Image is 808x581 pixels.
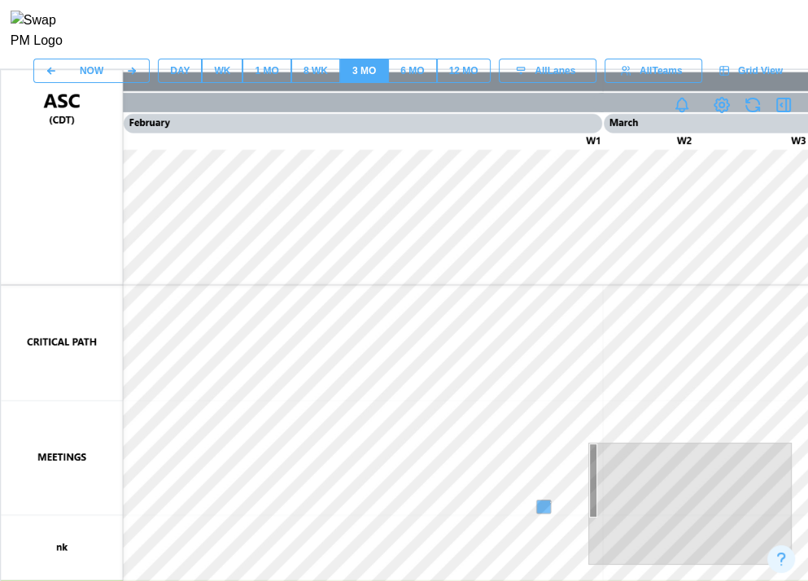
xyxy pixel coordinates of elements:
[352,63,376,79] div: 3 MO
[605,59,702,83] button: AllTeams
[340,59,388,83] button: 3 MO
[535,59,575,82] span: All Lanes
[158,59,202,83] button: DAY
[437,59,491,83] button: 12 MO
[388,59,436,83] button: 6 MO
[242,59,290,83] button: 1 MO
[11,11,76,51] img: Swap PM Logo
[80,63,103,79] div: NOW
[214,63,230,79] div: WK
[640,59,682,82] span: All Teams
[400,63,424,79] div: 6 MO
[499,59,596,83] button: AllLanes
[710,59,795,83] a: Grid View
[449,63,478,79] div: 12 MO
[772,94,795,116] button: Open Drawer
[255,63,278,79] div: 1 MO
[710,94,733,116] a: View Project
[304,63,328,79] div: 8 WK
[668,91,696,119] a: Notifications
[741,94,764,116] button: Refresh Grid
[738,59,783,82] span: Grid View
[170,63,190,79] div: DAY
[68,59,115,83] button: NOW
[291,59,340,83] button: 8 WK
[202,59,242,83] button: WK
